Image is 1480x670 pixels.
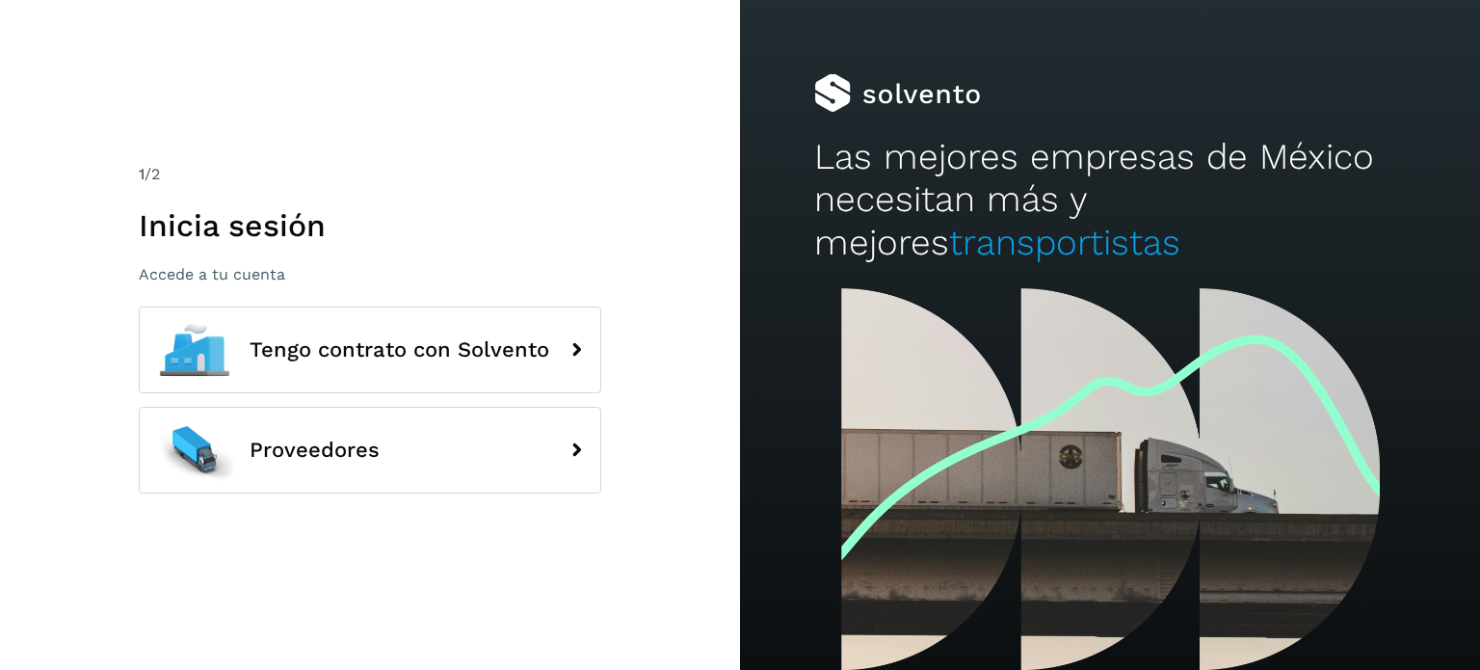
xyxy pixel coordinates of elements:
[250,338,549,362] span: Tengo contrato con Solvento
[250,439,380,462] span: Proveedores
[139,265,601,283] p: Accede a tu cuenta
[814,136,1406,264] h2: Las mejores empresas de México necesitan más y mejores
[139,407,601,494] button: Proveedores
[139,163,601,186] div: /2
[139,207,601,244] h1: Inicia sesión
[949,222,1180,263] span: transportistas
[139,307,601,393] button: Tengo contrato con Solvento
[139,165,145,183] span: 1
